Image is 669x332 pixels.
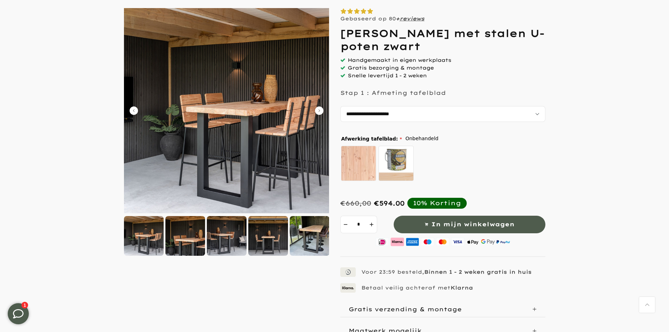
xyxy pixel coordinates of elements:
iframe: toggle-frame [1,296,36,331]
span: Gratis bezorging & montage [348,65,434,71]
img: Douglas bartafel met stalen U-poten zwart gepoedercoat [290,216,329,256]
h1: [PERSON_NAME] met stalen U-poten zwart [340,27,545,53]
p: Gratis verzending & montage [349,306,462,313]
img: Douglas bartafel met stalen U-poten zwart [165,216,205,256]
p: Voor 23:59 besteld, [361,269,532,275]
button: decrement [340,216,351,233]
div: 10% Korting [413,199,461,207]
span: Onbehandeld [405,134,438,143]
strong: Klarna [451,285,473,291]
p: Stap 1 : Afmeting tafelblad [340,89,446,96]
img: Douglas bartafel met stalen U-poten zwart [124,216,164,256]
span: Afwerking tafelblad: [341,136,402,141]
input: Quantity [351,216,367,233]
img: Douglas bartafel met stalen U-poten zwart [124,8,329,213]
img: Douglas bartafel met stalen U-poten zwart [248,216,288,256]
div: €660,00 [340,199,371,207]
img: Douglas bartafel met stalen U-poten zwart [207,216,247,256]
span: €594.00 [374,199,405,207]
select: autocomplete="off" [340,106,545,122]
strong: + [396,15,400,22]
button: increment [367,216,377,233]
button: In mijn winkelwagen [394,216,545,233]
span: In mijn winkelwagen [431,219,514,229]
strong: Binnen 1 - 2 weken gratis in huis [424,269,532,275]
button: Carousel Next Arrow [315,106,323,115]
p: Gebaseerd op 80 [340,15,425,22]
span: Snelle levertijd 1 - 2 weken [348,72,427,79]
p: Betaal veilig achteraf met [361,285,473,291]
a: Terug naar boven [639,297,655,313]
button: Carousel Back Arrow [130,106,138,115]
a: reviews [400,15,425,22]
span: Handgemaakt in eigen werkplaats [348,57,451,63]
